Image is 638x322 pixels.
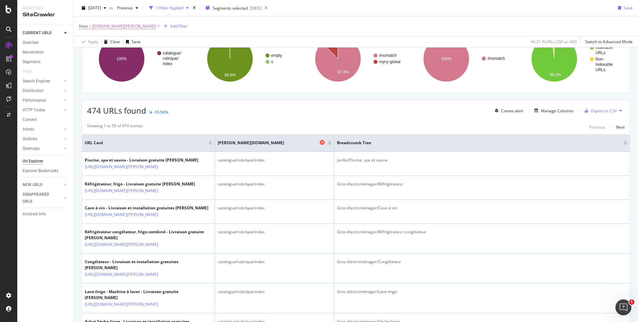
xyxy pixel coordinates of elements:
[85,187,158,194] a: [URL][DOMAIN_NAME][PERSON_NAME]
[89,23,91,29] span: =
[487,56,505,61] text: #nomatch
[624,5,633,11] div: Save
[156,5,183,11] div: 1 Filter Applied
[110,39,120,45] div: Clear
[161,22,188,30] button: Add Filter
[85,181,195,187] div: Réfrigérateur, frigo - Livraison gratuite [PERSON_NAME]
[87,123,143,131] div: Showing 1 to 50 of 474 entries
[23,126,34,133] div: Inlinks
[23,78,62,85] a: Search Engines
[615,299,631,315] iframe: Intercom live chat
[629,299,634,305] span: 1
[23,78,50,85] div: Search Engines
[23,11,68,19] div: SiteCrawler
[117,56,127,61] text: 100%
[23,49,44,56] div: Movements
[23,39,39,46] div: Overview
[337,181,627,187] div: Gros électroménager/Réfrigérateur
[218,289,331,295] div: catalogue/rubrique/index
[250,5,262,11] div: [DATE]
[191,5,197,11] div: times
[595,62,613,67] text: Indexable
[218,205,331,211] div: catalogue/rubrique/index
[337,140,614,146] span: Breadcrumb Tree
[85,289,212,301] div: Lave-linge - Machine à laver - Livraison gratuite [PERSON_NAME]
[23,97,62,104] a: Performance
[203,3,262,13] button: Segments selected[DATE]
[23,126,62,133] a: Inlinks
[582,105,617,116] button: Export as CSV
[85,211,158,218] a: [URL][DOMAIN_NAME][PERSON_NAME]
[218,140,318,146] span: [PERSON_NAME][DOMAIN_NAME]
[23,167,58,174] div: Explorer Bookmarks
[23,68,33,75] div: Visits
[583,37,633,47] button: Switch to Advanced Mode
[23,5,68,11] div: Analytics
[114,3,141,13] button: Previous
[23,68,39,75] a: Visits
[92,22,156,31] span: [DOMAIN_NAME][PERSON_NAME]
[531,39,577,45] div: 44.21 % URLs ( 2M on 4M )
[85,229,212,241] div: Réfrigérateur congélateur, frigo combiné - Livraison gratuite [PERSON_NAME]
[589,124,605,130] div: Previous
[379,59,400,64] text: mycy-global
[23,181,42,188] div: NEW URLS
[23,167,69,174] a: Explorer Bookmarks
[153,109,168,115] div: -10.56%
[492,105,523,116] button: Create alert
[337,229,627,235] div: Gros électroménager/Réfrigérateur congélateur
[85,163,158,170] a: [URL][DOMAIN_NAME][PERSON_NAME]
[23,191,56,205] div: DISAPPEARED URLS
[163,51,181,55] text: catalogue/
[23,158,69,165] a: Url Explorer
[218,259,331,265] div: catalogue/rubrique/index
[123,37,141,47] button: Save
[101,37,120,47] button: Clear
[441,56,451,61] text: 100%
[616,123,625,131] button: Next
[23,158,43,165] div: Url Explorer
[224,73,236,77] text: 99.8%
[23,181,62,188] a: NEW URLS
[271,59,273,64] text: s
[114,5,133,11] span: Previous
[412,30,517,88] svg: A chart.
[79,3,109,13] button: [DATE]
[79,23,88,29] span: Host
[87,30,192,88] svg: A chart.
[23,116,69,123] a: Content
[170,23,188,29] div: Add Filter
[337,205,627,211] div: Gros électroménager/Cave à vin
[195,30,300,88] svg: A chart.
[337,289,627,295] div: Gros électroménager/Lave-linge
[132,39,141,45] div: Save
[271,53,282,58] text: empty
[379,53,397,58] text: #nomatch
[109,5,114,11] span: vs
[23,58,41,65] div: Segments
[23,116,37,123] div: Content
[550,72,561,77] text: 98.1%
[88,39,98,45] div: Apply
[23,58,69,65] a: Segments
[23,107,45,114] div: HTTP Codes
[23,97,46,104] div: Performance
[23,211,46,218] div: Analysis Info
[85,140,207,146] span: URL Card
[85,241,158,248] a: [URL][DOMAIN_NAME][PERSON_NAME]
[585,39,633,45] div: Switch to Advanced Mode
[595,57,604,61] text: Non-
[88,5,101,11] span: 2025 Jul. 31st
[85,157,198,163] div: Piscine, spa et sauna - Livraison gratuite [PERSON_NAME]
[23,30,52,37] div: CURRENT URLS
[87,105,146,116] span: 474 URLs found
[23,49,69,56] a: Movements
[501,108,523,114] div: Create alert
[23,191,62,205] a: DISAPPEARED URLS
[589,123,605,131] button: Previous
[23,107,62,114] a: HTTP Codes
[338,70,349,74] text: 87.8%
[85,205,208,211] div: Cave à vin - Livraison et installation gratuites [PERSON_NAME]
[23,145,40,152] div: Sitemaps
